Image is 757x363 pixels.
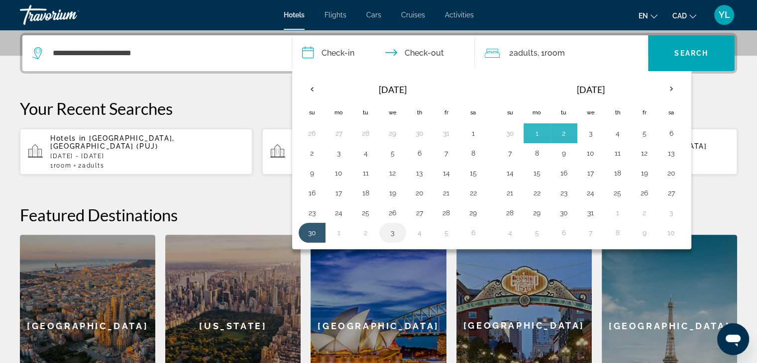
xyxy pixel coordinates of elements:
[663,186,679,200] button: Day 27
[556,186,572,200] button: Day 23
[556,226,572,240] button: Day 6
[610,126,626,140] button: Day 4
[610,146,626,160] button: Day 11
[262,128,495,175] button: Hotels in [GEOGRAPHIC_DATA], [GEOGRAPHIC_DATA][DATE] - [DATE]1Room2Adults
[529,146,545,160] button: Day 8
[284,11,305,19] a: Hotels
[610,166,626,180] button: Day 18
[529,126,545,140] button: Day 1
[304,186,320,200] button: Day 16
[583,126,599,140] button: Day 3
[82,162,104,169] span: Adults
[358,126,374,140] button: Day 28
[304,126,320,140] button: Day 26
[719,10,730,20] span: YL
[513,48,537,58] span: Adults
[672,8,696,23] button: Change currency
[502,226,518,240] button: Day 4
[358,226,374,240] button: Day 2
[50,134,86,142] span: Hotels in
[663,166,679,180] button: Day 20
[401,11,425,19] a: Cruises
[358,146,374,160] button: Day 4
[556,166,572,180] button: Day 16
[502,166,518,180] button: Day 14
[358,206,374,220] button: Day 25
[583,186,599,200] button: Day 24
[78,162,104,169] span: 2
[385,166,401,180] button: Day 12
[385,126,401,140] button: Day 29
[537,46,564,60] span: , 1
[385,186,401,200] button: Day 19
[445,11,474,19] a: Activities
[610,226,626,240] button: Day 8
[674,49,708,57] span: Search
[299,78,325,100] button: Previous month
[412,146,428,160] button: Day 6
[663,126,679,140] button: Day 6
[529,166,545,180] button: Day 15
[663,206,679,220] button: Day 3
[639,12,648,20] span: en
[465,226,481,240] button: Day 6
[637,186,652,200] button: Day 26
[583,226,599,240] button: Day 7
[583,166,599,180] button: Day 17
[412,206,428,220] button: Day 27
[465,166,481,180] button: Day 15
[544,48,564,58] span: Room
[438,186,454,200] button: Day 21
[20,2,119,28] a: Travorium
[20,98,737,118] p: Your Recent Searches
[331,186,347,200] button: Day 17
[20,205,737,225] h2: Featured Destinations
[637,206,652,220] button: Day 2
[385,146,401,160] button: Day 5
[438,146,454,160] button: Day 7
[304,206,320,220] button: Day 23
[637,166,652,180] button: Day 19
[509,46,537,60] span: 2
[502,146,518,160] button: Day 7
[465,146,481,160] button: Day 8
[502,186,518,200] button: Day 21
[331,226,347,240] button: Day 1
[475,35,648,71] button: Travelers: 2 adults, 0 children
[639,8,657,23] button: Change language
[529,226,545,240] button: Day 5
[366,11,381,19] a: Cars
[304,166,320,180] button: Day 9
[438,166,454,180] button: Day 14
[385,226,401,240] button: Day 3
[385,206,401,220] button: Day 26
[637,226,652,240] button: Day 9
[331,146,347,160] button: Day 3
[50,162,71,169] span: 1
[610,206,626,220] button: Day 1
[502,126,518,140] button: Day 30
[331,206,347,220] button: Day 24
[324,11,346,19] a: Flights
[438,206,454,220] button: Day 28
[331,126,347,140] button: Day 27
[54,162,72,169] span: Room
[304,146,320,160] button: Day 2
[717,323,749,355] iframe: Button to launch messaging window
[465,206,481,220] button: Day 29
[583,146,599,160] button: Day 10
[412,126,428,140] button: Day 30
[610,186,626,200] button: Day 25
[325,78,460,101] th: [DATE]
[556,126,572,140] button: Day 2
[711,4,737,25] button: User Menu
[529,186,545,200] button: Day 22
[20,128,252,175] button: Hotels in [GEOGRAPHIC_DATA], [GEOGRAPHIC_DATA] (PUJ)[DATE] - [DATE]1Room2Adults
[465,126,481,140] button: Day 1
[292,35,475,71] button: Check in and out dates
[663,146,679,160] button: Day 13
[663,226,679,240] button: Day 10
[304,226,320,240] button: Day 30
